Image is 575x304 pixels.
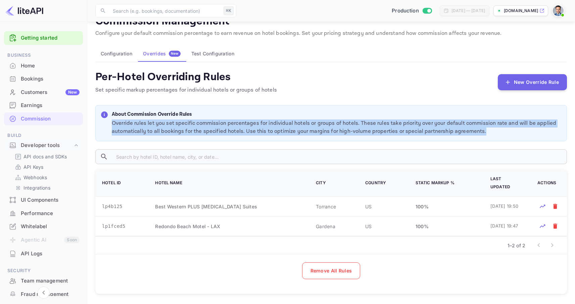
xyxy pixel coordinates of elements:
a: Team management [4,274,83,287]
div: UI Components [21,196,80,204]
td: 100 % [408,216,482,236]
div: API Logs [4,247,83,260]
button: Remove All Rules [302,262,361,279]
p: i [104,112,105,118]
th: Hotel Name [147,169,308,197]
input: Search by hotel ID, hotel name, city, or date... [111,149,567,164]
th: Last Updated [482,169,529,197]
a: Fraud management [4,288,83,300]
a: CustomersNew [4,86,83,98]
div: Integrations [12,183,80,193]
p: Set specific markup percentages for individual hotels or groups of hotels [95,86,277,94]
div: Switch to Sandbox mode [389,7,434,15]
div: Home [21,62,80,70]
div: Developer tools [21,142,73,149]
p: Override rules let you set specific commission percentages for individual hotels or groups of hot... [112,119,561,136]
th: Country [357,169,408,197]
td: [DATE] 19:47 [482,216,529,236]
div: Overrides [143,51,181,57]
span: Production [392,7,419,15]
th: City [308,169,357,197]
button: New Override Rule [498,74,567,90]
td: US [357,197,408,216]
p: About Commission Override Rules [112,111,561,118]
div: Commission [4,112,83,125]
td: lp1fced5 [95,216,147,236]
div: UI Components [4,194,83,207]
td: Torrance [308,197,357,216]
div: Customers [21,89,80,96]
td: Redondo Beach Motel - LAX [147,216,308,236]
a: Getting started [21,34,80,42]
a: API docs and SDKs [15,153,78,160]
button: Test rates for this hotel [537,221,547,231]
button: Configuration [95,46,138,62]
a: Commission [4,112,83,125]
a: Integrations [15,184,78,191]
div: Commission [21,115,80,123]
th: Hotel ID [95,169,147,197]
td: Gardena [308,216,357,236]
div: API Logs [21,250,80,258]
div: New [65,89,80,95]
span: Business [4,52,83,59]
a: UI Components [4,194,83,206]
td: 100 % [408,197,482,216]
img: Santiago Moran Labat [553,5,564,16]
a: API Keys [15,163,78,170]
p: Webhooks [23,174,47,181]
td: lp4b125 [95,197,147,216]
div: Team management [21,277,80,285]
p: Commission Management [95,15,567,28]
td: [DATE] 19:50 [482,197,529,216]
td: Best Western PLUS [MEDICAL_DATA] Suites [147,197,308,216]
button: Test rates for this hotel [537,201,547,211]
h4: Per-Hotel Overriding Rules [95,70,277,84]
div: Getting started [4,31,83,45]
a: Bookings [4,72,83,85]
a: Home [4,59,83,72]
div: Fraud management [21,291,80,298]
div: API Keys [12,162,80,172]
p: [DOMAIN_NAME] [504,8,538,14]
div: Developer tools [4,140,83,151]
a: Webhooks [15,174,78,181]
p: Integrations [23,184,50,191]
a: Performance [4,207,83,219]
div: Whitelabel [21,223,80,231]
div: Home [4,59,83,72]
p: 1–2 of 2 [508,242,525,249]
div: Bookings [4,72,83,86]
div: CustomersNew [4,86,83,99]
div: Earnings [21,102,80,109]
button: Collapse navigation [38,287,50,299]
th: Actions [529,169,567,197]
input: Search (e.g. bookings, documentation) [109,4,221,17]
span: Build [4,132,83,139]
span: Security [4,267,83,274]
div: Bookings [21,75,80,83]
a: API Logs [4,247,83,260]
p: Configure your default commission percentage to earn revenue on hotel bookings. Set your pricing ... [95,30,567,38]
div: Webhooks [12,172,80,182]
div: Performance [21,210,80,217]
th: Static Markup % [408,169,482,197]
a: Earnings [4,99,83,111]
div: ⌘K [224,6,234,15]
div: API docs and SDKs [12,152,80,161]
p: API docs and SDKs [23,153,67,160]
button: Mark for deletion [550,221,560,231]
td: US [357,216,408,236]
button: Test Configuration [186,46,240,62]
div: [DATE] — [DATE] [451,8,485,14]
a: Whitelabel [4,220,83,233]
div: Team management [4,274,83,288]
span: New [169,51,181,56]
img: LiteAPI logo [5,5,43,16]
p: API Keys [23,163,43,170]
button: Mark for deletion [550,201,560,211]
